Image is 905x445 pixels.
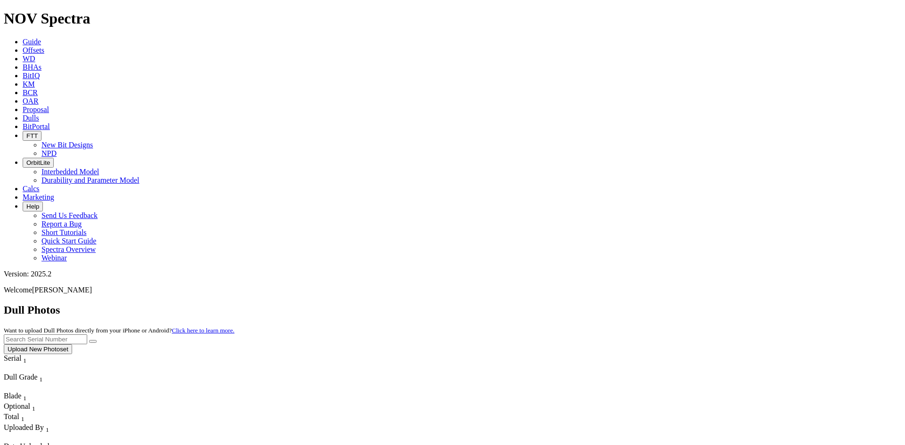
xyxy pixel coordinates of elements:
[4,423,93,434] div: Uploaded By Sort None
[4,373,70,392] div: Sort None
[41,176,140,184] a: Durability and Parameter Model
[23,202,43,211] button: Help
[4,304,901,316] h2: Dull Photos
[4,373,70,383] div: Dull Grade Sort None
[23,392,26,400] span: Sort None
[23,72,40,80] a: BitIQ
[4,383,70,392] div: Column Menu
[26,159,50,166] span: OrbitLite
[4,270,901,278] div: Version: 2025.2
[4,434,93,442] div: Column Menu
[26,132,38,139] span: FTT
[21,416,25,423] sub: 1
[4,413,37,423] div: Total Sort None
[23,114,39,122] a: Dulls
[41,220,82,228] a: Report a Bug
[4,10,901,27] h1: NOV Spectra
[4,354,44,364] div: Serial Sort None
[32,402,35,410] span: Sort None
[23,89,38,97] a: BCR
[4,402,37,413] div: Optional Sort None
[4,286,901,294] p: Welcome
[46,426,49,433] sub: 1
[23,46,44,54] a: Offsets
[23,131,41,141] button: FTT
[4,354,21,362] span: Serial
[32,286,92,294] span: [PERSON_NAME]
[4,413,37,423] div: Sort None
[4,392,37,402] div: Blade Sort None
[41,245,96,253] a: Spectra Overview
[41,211,98,219] a: Send Us Feedback
[23,97,39,105] a: OAR
[4,334,87,344] input: Search Serial Number
[4,373,38,381] span: Dull Grade
[23,193,54,201] a: Marketing
[23,55,35,63] a: WD
[23,357,26,364] sub: 1
[41,254,67,262] a: Webinar
[23,63,41,71] a: BHAs
[41,141,93,149] a: New Bit Designs
[41,237,96,245] a: Quick Start Guide
[41,228,87,236] a: Short Tutorials
[4,354,44,373] div: Sort None
[4,344,72,354] button: Upload New Photoset
[41,168,99,176] a: Interbedded Model
[23,354,26,362] span: Sort None
[4,402,37,413] div: Sort None
[172,327,235,334] a: Click here to learn more.
[4,327,234,334] small: Want to upload Dull Photos directly from your iPhone or Android?
[4,402,30,410] span: Optional
[21,413,25,421] span: Sort None
[46,423,49,431] span: Sort None
[32,405,35,412] sub: 1
[40,373,43,381] span: Sort None
[41,149,57,157] a: NPD
[26,203,39,210] span: Help
[23,80,35,88] a: KM
[4,364,44,373] div: Column Menu
[4,392,21,400] span: Blade
[40,376,43,383] sub: 1
[23,105,49,113] a: Proposal
[23,158,54,168] button: OrbitLite
[23,395,26,402] sub: 1
[4,392,37,402] div: Sort None
[23,122,50,130] a: BitPortal
[23,185,40,193] a: Calcs
[4,413,19,421] span: Total
[23,38,41,46] a: Guide
[4,423,44,431] span: Uploaded By
[4,423,93,442] div: Sort None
